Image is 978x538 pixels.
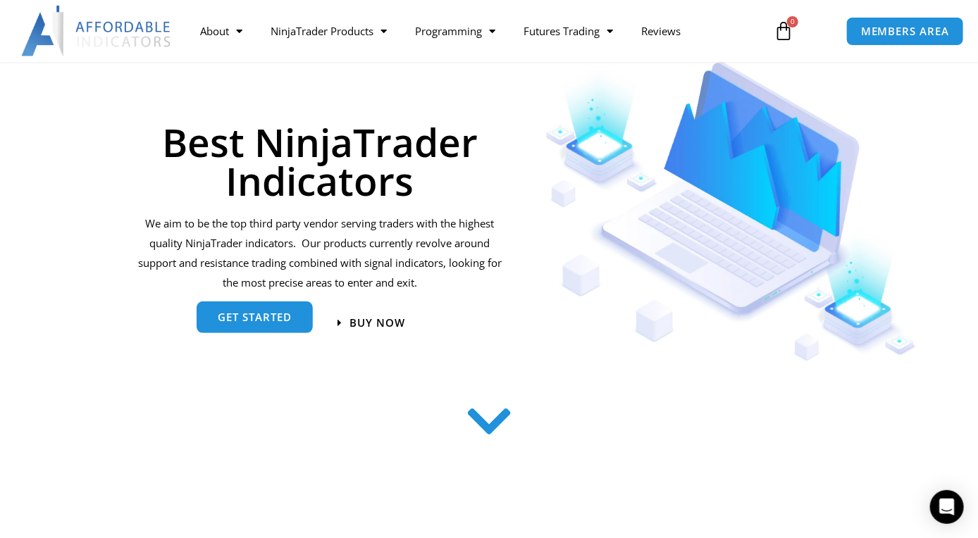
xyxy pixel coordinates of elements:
img: Indicators 1 | Affordable Indicators – NinjaTrader [545,62,917,361]
a: About [186,15,256,47]
a: MEMBERS AREA [846,17,964,46]
div: Open Intercom Messenger [930,490,964,524]
span: Buy now [349,318,405,328]
h1: Best NinjaTrader Indicators [130,123,509,200]
a: Futures Trading [509,15,627,47]
a: 0 [753,11,815,51]
span: MEMBERS AREA [861,26,949,37]
a: NinjaTrader Products [256,15,401,47]
a: Programming [401,15,509,47]
span: 0 [787,16,798,27]
span: get started [218,312,292,323]
img: LogoAI | Affordable Indicators – NinjaTrader [21,6,173,56]
nav: Menu [186,15,763,47]
a: Buy now [338,318,405,328]
p: We aim to be the top third party vendor serving traders with the highest quality NinjaTrader indi... [130,214,509,292]
a: get started [197,301,313,333]
a: Reviews [627,15,695,47]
